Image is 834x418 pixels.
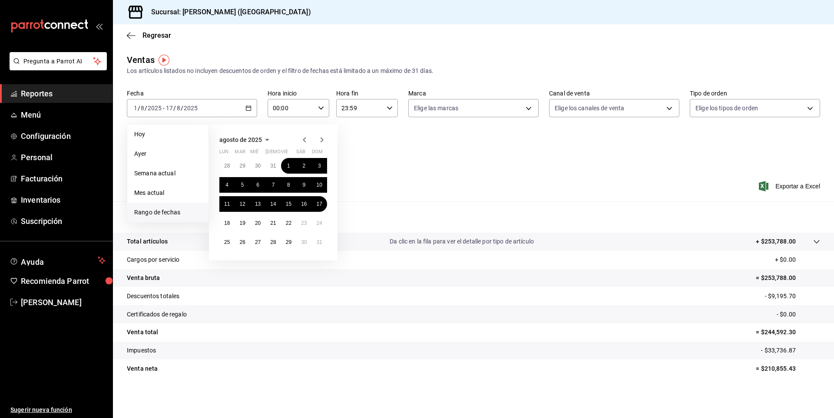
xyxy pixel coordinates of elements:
[250,177,265,193] button: 6 de agosto de 2025
[270,163,276,169] abbr: 31 de julio de 2025
[23,57,93,66] span: Pregunta a Parrot AI
[224,220,230,226] abbr: 18 de agosto de 2025
[127,31,171,39] button: Regresar
[756,364,820,373] p: = $210,855.43
[756,273,820,283] p: = $253,788.00
[255,163,261,169] abbr: 30 de julio de 2025
[127,53,155,66] div: Ventas
[21,130,106,142] span: Configuración
[224,201,230,207] abbr: 11 de agosto de 2025
[239,163,245,169] abbr: 29 de julio de 2025
[235,234,250,250] button: 26 de agosto de 2025
[286,201,291,207] abbr: 15 de agosto de 2025
[255,201,261,207] abbr: 13 de agosto de 2025
[312,196,327,212] button: 17 de agosto de 2025
[765,292,820,301] p: - $9,195.70
[21,151,106,163] span: Personal
[10,405,106,415] span: Sugerir nueva función
[255,220,261,226] abbr: 20 de agosto de 2025
[127,255,180,264] p: Cargos por servicio
[235,196,250,212] button: 12 de agosto de 2025
[96,23,103,30] button: open_drawer_menu
[224,239,230,245] abbr: 25 de agosto de 2025
[270,239,276,245] abbr: 28 de agosto de 2025
[235,215,250,231] button: 19 de agosto de 2025
[312,158,327,174] button: 3 de agosto de 2025
[127,237,168,246] p: Total artículos
[127,310,187,319] p: Certificados de regalo
[21,194,106,206] span: Inventarios
[21,215,106,227] span: Suscripción
[777,310,820,319] p: - $0.00
[134,149,202,158] span: Ayer
[296,158,311,174] button: 2 de agosto de 2025
[281,177,296,193] button: 8 de agosto de 2025
[761,346,820,355] p: - $33,736.87
[21,255,94,266] span: Ayuda
[268,90,329,96] label: Hora inicio
[265,196,281,212] button: 14 de agosto de 2025
[21,296,106,308] span: [PERSON_NAME]
[142,31,171,39] span: Regresar
[127,273,160,283] p: Venta bruta
[219,196,235,212] button: 11 de agosto de 2025
[127,212,820,222] p: Resumen
[256,182,259,188] abbr: 6 de agosto de 2025
[756,237,796,246] p: + $253,788.00
[296,149,305,158] abbr: sábado
[265,149,317,158] abbr: jueves
[336,90,398,96] label: Hora fin
[235,177,250,193] button: 5 de agosto de 2025
[302,163,305,169] abbr: 2 de agosto de 2025
[761,181,820,191] button: Exportar a Excel
[176,105,181,112] input: --
[408,90,539,96] label: Marca
[133,105,138,112] input: --
[6,63,107,72] a: Pregunta a Parrot AI
[127,66,820,76] div: Los artículos listados no incluyen descuentos de orden y el filtro de fechas está limitado a un m...
[312,177,327,193] button: 10 de agosto de 2025
[144,7,311,17] h3: Sucursal: [PERSON_NAME] ([GEOGRAPHIC_DATA])
[138,105,140,112] span: /
[181,105,183,112] span: /
[312,149,323,158] abbr: domingo
[219,234,235,250] button: 25 de agosto de 2025
[134,169,202,178] span: Semana actual
[225,182,228,188] abbr: 4 de agosto de 2025
[287,163,290,169] abbr: 1 de agosto de 2025
[21,275,106,287] span: Recomienda Parrot
[219,177,235,193] button: 4 de agosto de 2025
[390,237,534,246] p: Da clic en la fila para ver el detalle por tipo de artículo
[21,173,106,184] span: Facturación
[265,177,281,193] button: 7 de agosto de 2025
[296,177,311,193] button: 9 de agosto de 2025
[281,215,296,231] button: 22 de agosto de 2025
[318,163,321,169] abbr: 3 de agosto de 2025
[286,239,291,245] abbr: 29 de agosto de 2025
[173,105,176,112] span: /
[287,182,290,188] abbr: 8 de agosto de 2025
[756,328,820,337] p: = $244,592.30
[235,149,245,158] abbr: martes
[281,234,296,250] button: 29 de agosto de 2025
[281,149,288,158] abbr: viernes
[239,220,245,226] abbr: 19 de agosto de 2025
[272,182,275,188] abbr: 7 de agosto de 2025
[317,239,322,245] abbr: 31 de agosto de 2025
[250,149,258,158] abbr: miércoles
[241,182,244,188] abbr: 5 de agosto de 2025
[239,201,245,207] abbr: 12 de agosto de 2025
[270,201,276,207] abbr: 14 de agosto de 2025
[21,88,106,99] span: Reportes
[549,90,679,96] label: Canal de venta
[312,234,327,250] button: 31 de agosto de 2025
[690,90,820,96] label: Tipo de orden
[127,328,158,337] p: Venta total
[159,55,169,66] img: Tooltip marker
[10,52,107,70] button: Pregunta a Parrot AI
[317,220,322,226] abbr: 24 de agosto de 2025
[165,105,173,112] input: --
[134,208,202,217] span: Rango de fechas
